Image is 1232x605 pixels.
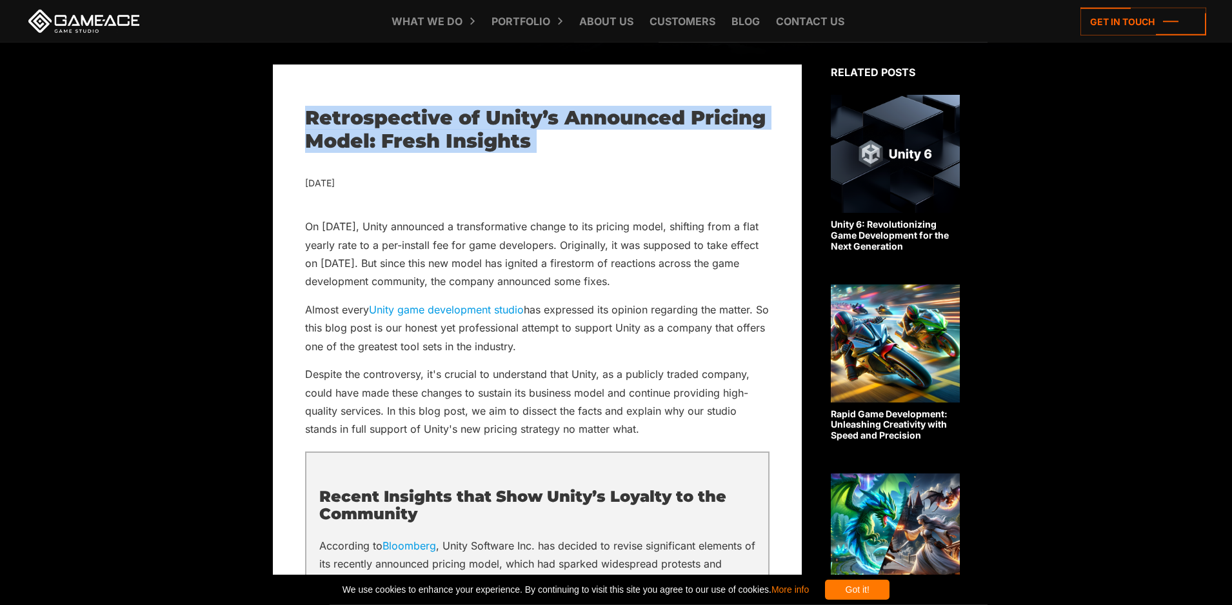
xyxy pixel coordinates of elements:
a: More info [771,584,809,595]
p: Despite the controversy, it's crucial to understand that Unity, as a publicly traded company, cou... [305,365,770,439]
div: [DATE] [305,175,770,192]
a: Bloomberg [383,539,436,552]
span: We use cookies to enhance your experience. By continuing to visit this site you agree to our use ... [343,580,809,600]
img: Related [831,95,960,213]
img: Related [831,284,960,402]
a: Get in touch [1080,8,1206,35]
a: Unity game development studio [369,303,524,316]
a: Unity 6: Revolutionizing Game Development for the Next Generation [831,95,960,252]
p: On [DATE], Unity announced a transformative change to its pricing model, shifting from a flat yea... [305,217,770,291]
div: Related posts [831,64,960,80]
div: Got it! [825,580,889,600]
img: Related [831,473,960,590]
h1: Retrospective of Unity’s Announced Pricing Model: Fresh Insights [305,106,770,153]
h2: Recent Insights that Show Unity’s Loyalty to the Community [319,488,755,522]
p: Almost every has expressed its opinion regarding the matter. So this blog post is our honest yet ... [305,301,770,355]
a: Rapid Game Development: Unleashing Creativity with Speed and Precision [831,284,960,441]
